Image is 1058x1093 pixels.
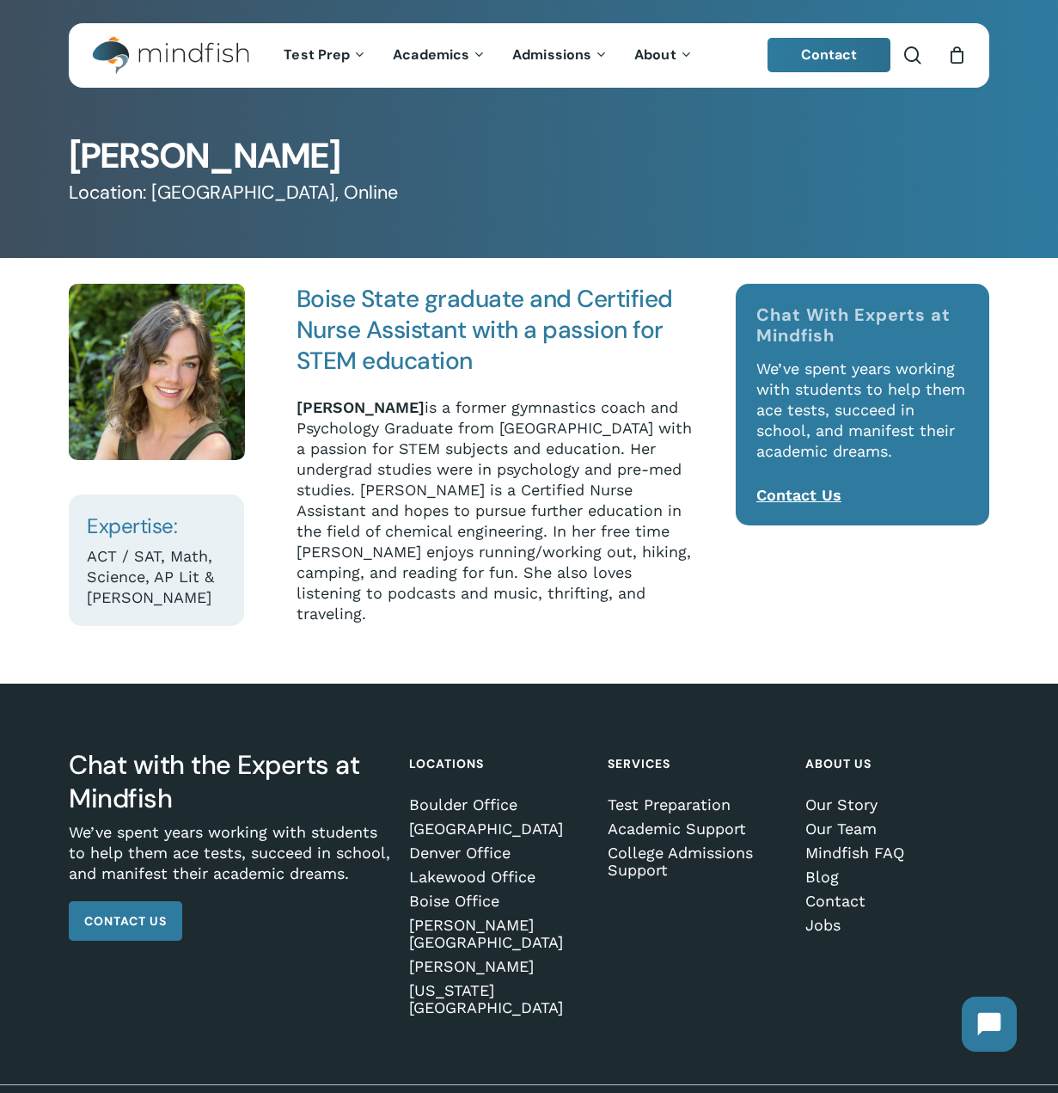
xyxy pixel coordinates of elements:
a: Boise Office [409,893,589,910]
a: Our Story [805,796,985,814]
span: Admissions [512,46,591,64]
span: Location: [GEOGRAPHIC_DATA], Online [69,181,398,205]
header: Main Menu [69,23,989,88]
iframe: Chatbot [945,979,1034,1069]
a: Contact [768,38,891,72]
h4: About Us [805,748,985,779]
a: [US_STATE][GEOGRAPHIC_DATA] [409,982,589,1016]
a: Test Preparation [608,796,787,814]
a: Academic Support [608,820,787,838]
p: is a former gymnastics coach and Psychology Graduate from [GEOGRAPHIC_DATA] with a passion for ST... [297,397,700,624]
img: IMG 5630 Zoe Lister 1 [69,284,245,460]
a: Boulder Office [409,796,589,814]
h4: Locations [409,748,589,779]
p: We’ve spent years working with students to help them ace tests, succeed in school, and manifest t... [756,359,969,485]
a: Blog [805,869,985,886]
a: Contact Us [756,486,841,504]
a: College Admissions Support [608,844,787,879]
span: Contact [801,46,858,64]
a: Test Prep [271,48,380,63]
a: Jobs [805,917,985,934]
a: About [621,48,706,63]
a: [PERSON_NAME] [409,958,589,975]
p: We’ve spent years working with students to help them ace tests, succeed in school, and manifest t... [69,822,391,901]
span: Test Prep [284,46,350,64]
p: ACT / SAT, Math, Science, AP Lit & [PERSON_NAME] [87,546,226,608]
a: Contact [805,893,985,910]
span: Expertise: [87,513,177,539]
a: [PERSON_NAME][GEOGRAPHIC_DATA] [409,917,589,951]
a: Contact Us [69,901,182,941]
h3: Chat with the Experts at Mindfish [69,748,391,815]
a: Academics [380,48,499,63]
span: About [634,46,676,64]
a: Admissions [499,48,621,63]
nav: Main Menu [271,23,706,88]
h4: Services [608,748,787,779]
h1: [PERSON_NAME] [69,139,989,175]
a: Denver Office [409,844,589,862]
a: Cart [947,46,966,64]
h4: Boise State graduate and Certified Nurse Assistant with a passion for STEM education [297,284,700,377]
strong: [PERSON_NAME] [297,398,425,416]
a: [GEOGRAPHIC_DATA] [409,820,589,838]
a: Lakewood Office [409,869,589,886]
span: Academics [393,46,469,64]
a: Mindfish FAQ [805,844,985,862]
span: Contact Us [84,912,167,930]
h4: Chat With Experts at Mindfish [756,304,969,346]
a: Our Team [805,820,985,838]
